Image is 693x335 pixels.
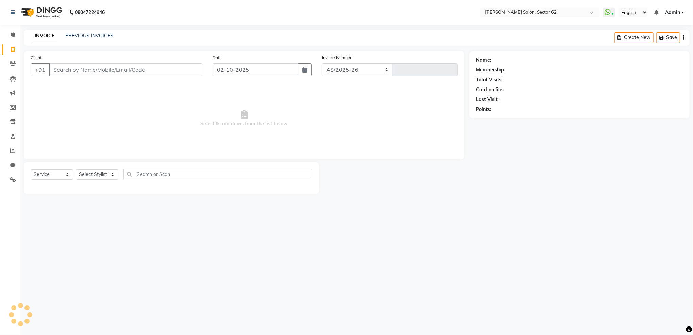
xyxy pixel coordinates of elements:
button: Save [656,32,680,43]
label: Date [213,54,222,61]
div: Total Visits: [476,76,503,83]
div: Membership: [476,66,506,74]
input: Search or Scan [123,169,312,179]
div: Name: [476,57,492,64]
div: Points: [476,106,492,113]
span: Admin [665,9,680,16]
b: 08047224946 [75,3,105,22]
input: Search by Name/Mobile/Email/Code [49,63,202,76]
span: Select & add items from the list below [31,84,458,153]
label: Invoice Number [322,54,351,61]
button: Create New [614,32,654,43]
a: INVOICE [32,30,57,42]
img: logo [17,3,64,22]
button: +91 [31,63,50,76]
label: Client [31,54,42,61]
div: Last Visit: [476,96,499,103]
a: PREVIOUS INVOICES [65,33,113,39]
div: Card on file: [476,86,504,93]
